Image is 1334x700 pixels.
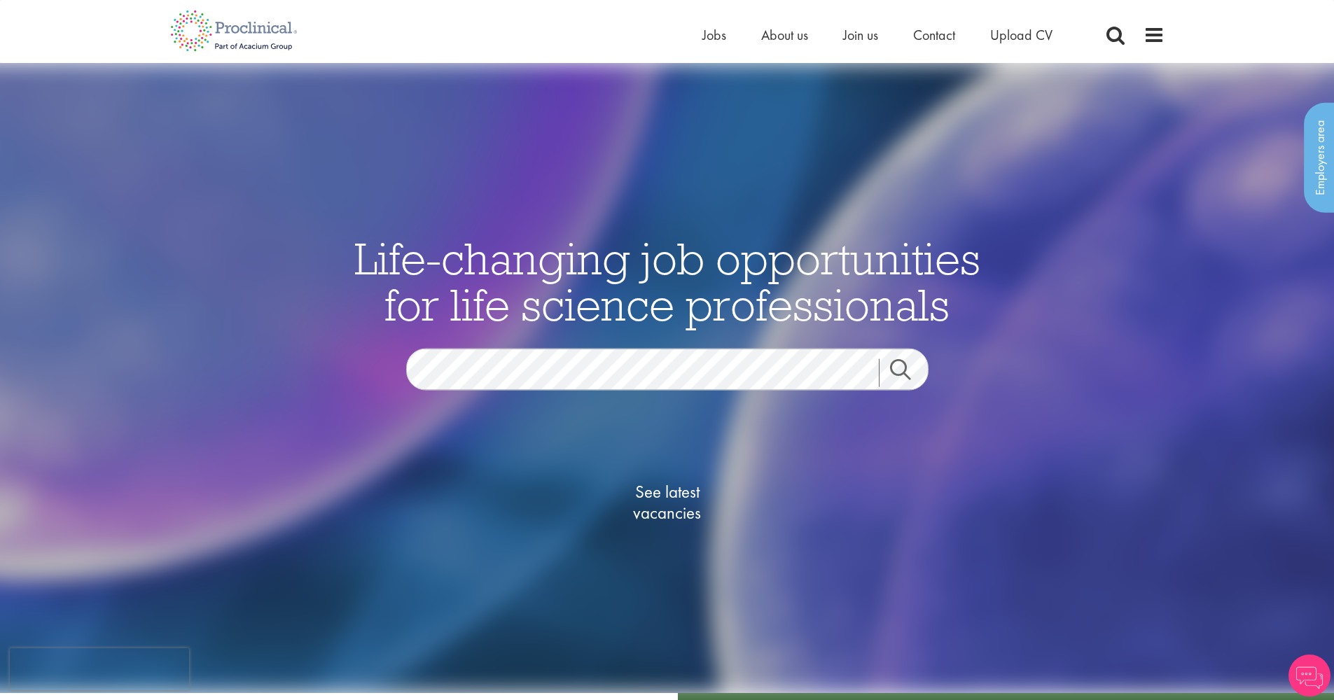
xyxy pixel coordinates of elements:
[702,26,726,44] a: Jobs
[354,230,980,332] span: Life-changing job opportunities for life science professionals
[597,426,737,580] a: See latestvacancies
[990,26,1052,44] a: Upload CV
[843,26,878,44] a: Join us
[10,648,189,690] iframe: reCAPTCHA
[1288,654,1330,696] img: Chatbot
[597,482,737,524] span: See latest vacancies
[879,359,939,387] a: Job search submit button
[913,26,955,44] a: Contact
[761,26,808,44] a: About us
